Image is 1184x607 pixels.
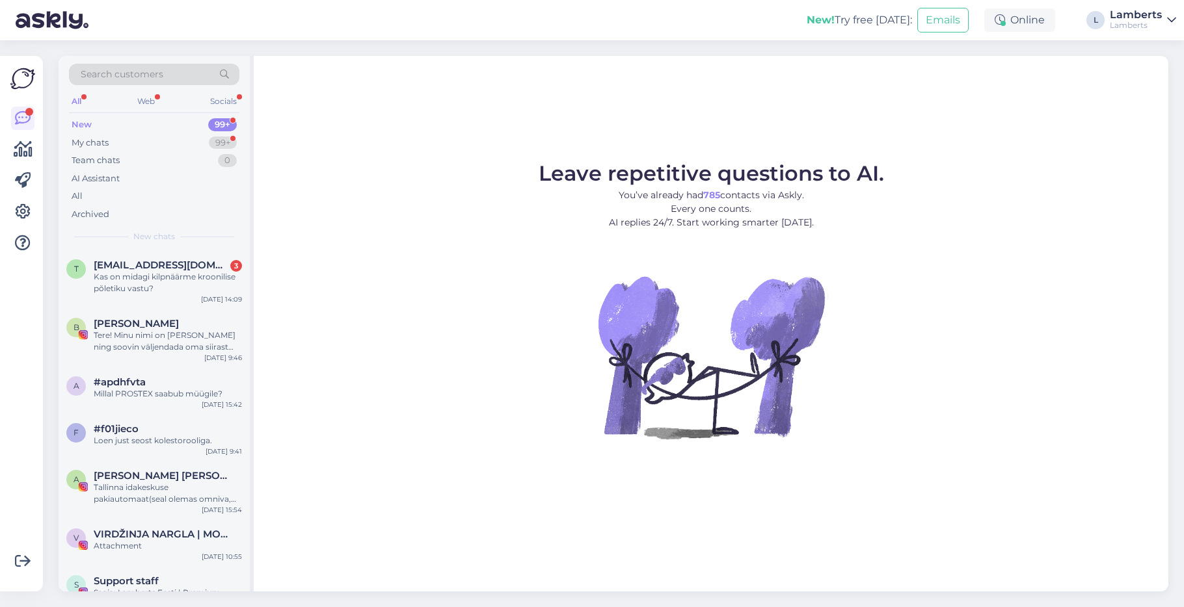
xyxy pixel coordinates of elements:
button: Emails [917,8,969,32]
div: Tere! Minu nimi on [PERSON_NAME] ning soovin väljendada oma siirast tunnustust teie toodete kvali... [94,329,242,353]
span: A [74,474,79,484]
div: Tallinna idakeskuse pakiautomaat(seal olemas omniva, dpd ja smartpost) ja 53267313 [94,482,242,505]
div: 99+ [209,136,237,149]
div: All [69,93,84,110]
span: VIRDŽINJA NARGLA | MOKAfit [94,528,229,540]
span: Brigita [94,318,179,329]
span: tiina.pahk@mail.ee [94,259,229,271]
div: Archived [72,208,109,221]
span: Support staff [94,575,159,587]
span: #apdhfvta [94,376,146,388]
div: Attachment [94,540,242,552]
div: Lamberts [1110,20,1162,31]
div: [DATE] 10:55 [202,552,242,562]
span: B [74,322,79,332]
img: Askly Logo [10,66,35,91]
div: [DATE] 14:09 [201,294,242,304]
div: [DATE] 9:46 [204,353,242,363]
div: Millal PROSTEX saabub müügile? [94,388,242,400]
b: 785 [703,189,720,201]
span: V [74,533,79,543]
div: Try free [DATE]: [807,12,912,28]
div: My chats [72,136,109,149]
span: Leave repetitive questions to AI. [539,161,884,186]
div: [DATE] 9:41 [206,446,242,456]
span: #f01jieco [94,423,139,435]
div: New [72,118,92,131]
div: Team chats [72,154,120,167]
div: Online [984,8,1055,32]
div: 0 [218,154,237,167]
div: Socials [208,93,239,110]
span: New chats [133,231,175,242]
a: LambertsLamberts [1110,10,1176,31]
div: AI Assistant [72,172,120,185]
div: All [72,190,83,203]
div: L [1086,11,1105,29]
div: Loen just seost kolestorooliga. [94,435,242,446]
div: [DATE] 15:54 [202,505,242,515]
span: Search customers [81,68,163,81]
span: Anette Maria Rennit [94,470,229,482]
div: 3 [230,260,242,272]
span: f [74,428,79,437]
span: a [74,381,79,391]
div: [DATE] 15:42 [202,400,242,409]
p: You’ve already had contacts via Askly. Every one counts. AI replies 24/7. Start working smarter [... [539,188,884,229]
span: t [74,264,79,274]
img: No Chat active [594,240,828,474]
div: 99+ [208,118,237,131]
div: Kas on midagi kilpnäärme kroonilise põletiku vastu? [94,271,242,294]
b: New! [807,14,835,26]
span: S [74,580,79,589]
div: Lamberts [1110,10,1162,20]
div: Web [135,93,157,110]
